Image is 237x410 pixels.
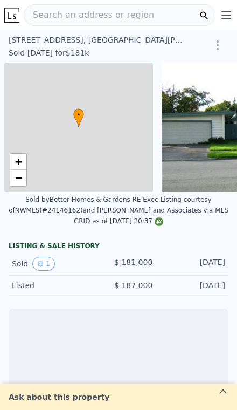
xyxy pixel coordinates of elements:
[157,257,225,271] div: [DATE]
[10,170,26,186] a: Zoom out
[207,35,228,56] button: Show Options
[4,8,19,23] img: Lotside
[73,108,84,127] div: •
[9,196,228,225] div: Listing courtesy of NWMLS (#24146162) and [PERSON_NAME] and Associates via MLS GRID as of [DATE] ...
[25,196,160,203] div: Sold by Better Homes & Gardens RE Exec .
[9,35,183,45] div: [STREET_ADDRESS] , [GEOGRAPHIC_DATA][PERSON_NAME] , WA 98274
[9,242,228,252] div: LISTING & SALE HISTORY
[32,257,55,271] button: View historical data
[157,280,225,291] div: [DATE]
[2,392,116,402] div: Ask about this property
[15,155,22,168] span: +
[15,171,22,184] span: −
[12,280,80,291] div: Listed
[9,47,89,58] div: Sold [DATE] for $181k
[10,154,26,170] a: Zoom in
[114,258,152,266] span: $ 181,000
[24,9,154,22] span: Search an address or region
[155,217,163,226] img: NWMLS Logo
[12,257,80,271] div: Sold
[114,281,152,290] span: $ 187,000
[73,110,84,120] span: •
